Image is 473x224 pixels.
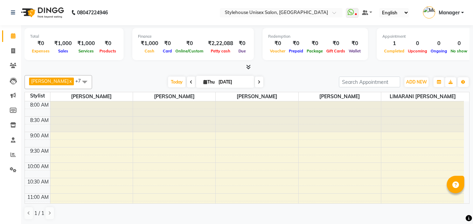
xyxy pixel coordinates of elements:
[325,39,347,48] div: ₹0
[174,39,205,48] div: ₹0
[287,39,305,48] div: ₹0
[29,117,50,124] div: 8:30 AM
[161,49,174,53] span: Card
[50,92,133,101] span: [PERSON_NAME]
[382,34,469,39] div: Appointment
[209,49,232,53] span: Petty cash
[347,39,362,48] div: ₹0
[237,49,248,53] span: Due
[381,92,464,101] span: LIMARANI [PERSON_NAME]
[382,49,406,53] span: Completed
[133,92,215,101] span: [PERSON_NAME]
[98,39,118,48] div: ₹0
[30,39,51,48] div: ₹0
[216,77,251,87] input: 2025-09-04
[75,39,98,48] div: ₹1,000
[34,210,44,217] span: 1 / 1
[29,132,50,139] div: 9:00 AM
[26,178,50,186] div: 10:30 AM
[29,101,50,109] div: 8:00 AM
[268,34,362,39] div: Redemption
[305,39,325,48] div: ₹0
[138,39,161,48] div: ₹1,000
[406,39,429,48] div: 0
[216,92,298,101] span: [PERSON_NAME]
[138,34,248,39] div: Finance
[268,49,287,53] span: Voucher
[26,194,50,201] div: 11:00 AM
[439,9,460,16] span: Manager
[69,78,72,84] a: x
[25,92,50,100] div: Stylist
[205,39,236,48] div: ₹2,22,088
[77,49,96,53] span: Services
[174,49,205,53] span: Online/Custom
[406,49,429,53] span: Upcoming
[30,49,51,53] span: Expenses
[56,49,70,53] span: Sales
[168,77,186,87] span: Today
[339,77,400,87] input: Search Appointment
[161,39,174,48] div: ₹0
[75,78,86,84] span: +7
[236,39,248,48] div: ₹0
[406,79,427,85] span: ADD NEW
[423,6,435,19] img: Manager
[429,49,449,53] span: Ongoing
[325,49,347,53] span: Gift Cards
[429,39,449,48] div: 0
[268,39,287,48] div: ₹0
[404,77,429,87] button: ADD NEW
[18,3,66,22] img: logo
[449,39,469,48] div: 0
[299,92,381,101] span: [PERSON_NAME]
[31,78,69,84] span: [PERSON_NAME]
[30,34,118,39] div: Total
[287,49,305,53] span: Prepaid
[347,49,362,53] span: Wallet
[382,39,406,48] div: 1
[449,49,469,53] span: No show
[98,49,118,53] span: Products
[305,49,325,53] span: Package
[444,196,466,217] iframe: chat widget
[143,49,156,53] span: Cash
[26,163,50,170] div: 10:00 AM
[29,147,50,155] div: 9:30 AM
[51,39,75,48] div: ₹1,000
[202,79,216,85] span: Thu
[77,3,108,22] b: 08047224946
